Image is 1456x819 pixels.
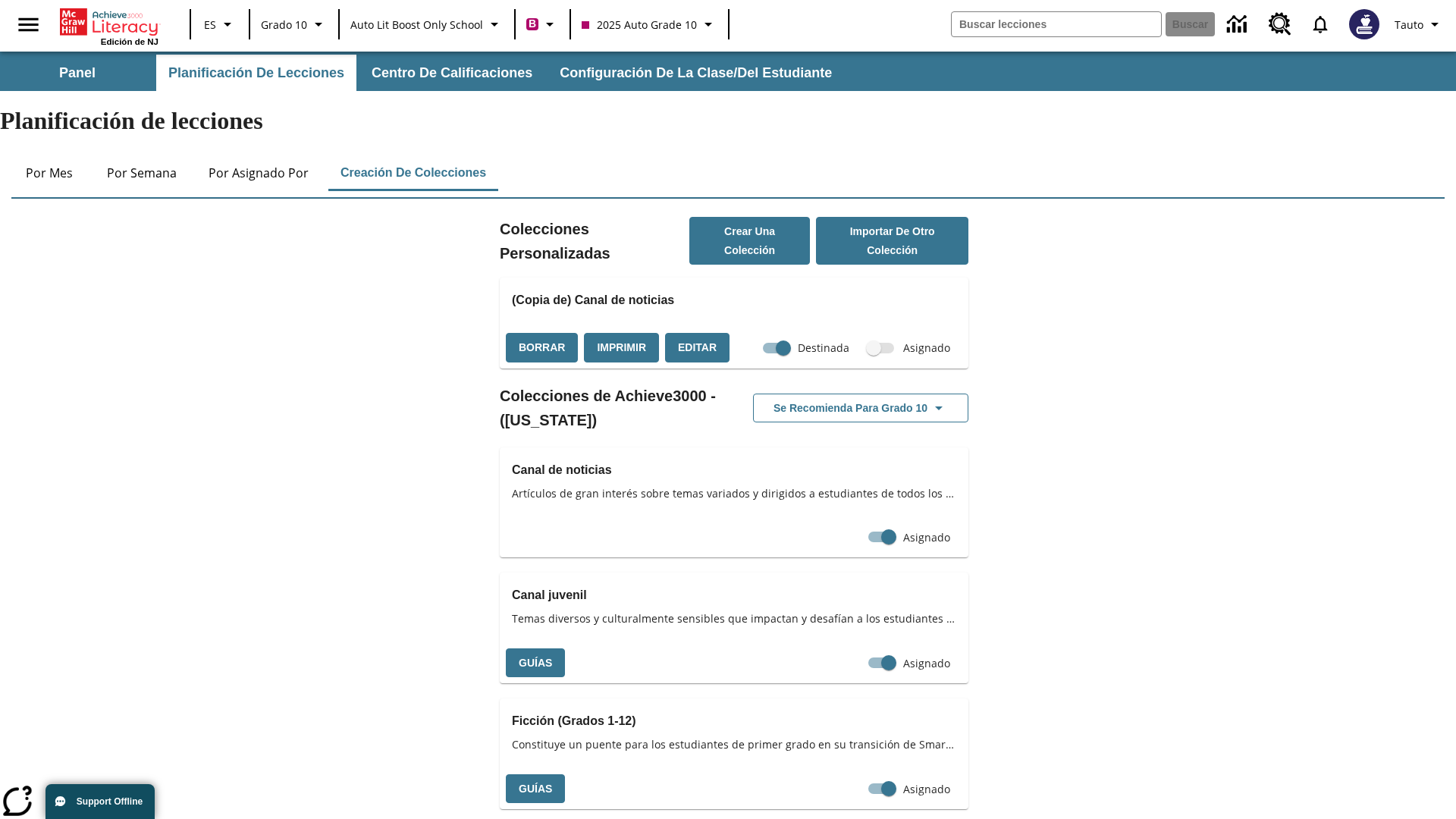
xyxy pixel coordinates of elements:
button: Centro de calificaciones [359,55,544,91]
span: Edición de NJ [101,37,158,46]
button: Lenguaje: ES, Selecciona un idioma [196,11,244,38]
span: Auto Lit Boost only School [350,17,483,33]
span: Constituye un puente para los estudiantes de primer grado en su transición de SmartyAnts a Achiev... [512,736,956,752]
h3: (Copia de) Canal de noticias [512,290,956,311]
button: Borrar [506,333,578,362]
button: Crear una colección [689,217,811,265]
h3: Canal juvenil [512,585,956,606]
button: Por asignado por [196,155,321,191]
span: Artículos de gran interés sobre temas variados y dirigidos a estudiantes de todos los grados. [512,485,956,501]
button: Creación de colecciones [328,155,498,191]
button: Importar de otro Colección [816,217,968,265]
button: Grado: Grado 10, Elige un grado [255,11,334,38]
button: Por semana [95,155,189,191]
button: Se recomienda para Grado 10 [753,394,968,423]
input: Buscar campo [952,12,1161,36]
button: Escoja un nuevo avatar [1340,5,1389,44]
button: Guías [506,648,565,678]
span: ES [204,17,216,33]
span: Asignado [903,529,950,545]
span: Support Offline [77,796,143,807]
span: Destinada [798,340,849,356]
span: Tauto [1395,17,1423,33]
button: Planificación de lecciones [156,55,356,91]
button: Imprimir, Se abrirá en una ventana nueva [584,333,659,362]
a: Notificaciones [1301,5,1340,44]
h2: Colecciones Personalizadas [500,217,689,265]
span: Asignado [903,340,950,356]
h3: Canal de noticias [512,460,956,481]
button: Clase: 2025 Auto Grade 10, Selecciona una clase [576,11,723,38]
button: Support Offline [45,784,155,819]
a: Centro de recursos, Se abrirá en una pestaña nueva. [1260,4,1301,45]
button: Configuración de la clase/del estudiante [548,55,844,91]
span: Asignado [903,655,950,671]
div: Portada [60,5,158,46]
button: Abrir el menú lateral [6,2,51,47]
button: Escuela: Auto Lit Boost only School, Seleccione su escuela [344,11,510,38]
a: Portada [60,7,158,37]
span: Grado 10 [261,17,307,33]
span: B [529,14,536,33]
span: 2025 Auto Grade 10 [582,17,697,33]
span: Asignado [903,781,950,797]
button: Panel [2,55,153,91]
button: Por mes [11,155,87,191]
span: Temas diversos y culturalmente sensibles que impactan y desafían a los estudiantes de la escuela ... [512,610,956,626]
button: Guías [506,774,565,804]
button: Boost El color de la clase es rojo violeta. Cambiar el color de la clase. [520,11,565,38]
button: Perfil/Configuración [1389,11,1450,38]
h3: Ficción (Grados 1-12) [512,711,956,732]
img: Avatar [1349,9,1379,39]
h2: Colecciones de Achieve3000 - ([US_STATE]) [500,384,734,432]
button: Editar [665,333,730,362]
a: Centro de información [1218,4,1260,45]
